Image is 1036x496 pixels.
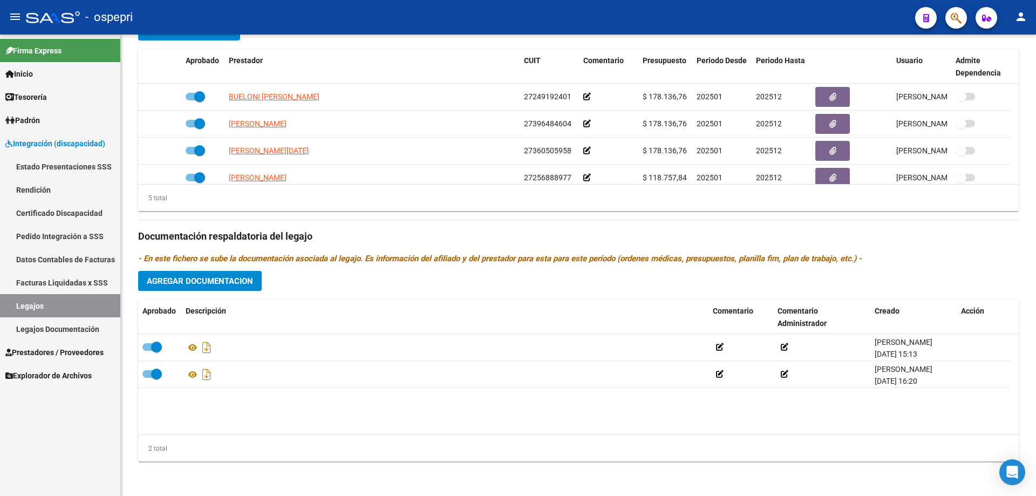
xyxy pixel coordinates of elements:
datatable-header-cell: Aprobado [138,300,181,335]
span: [PERSON_NAME] [DATE] [896,92,981,101]
span: [DATE] 16:20 [875,377,917,385]
span: Comentario [713,307,753,315]
span: Inicio [5,68,33,80]
span: 202501 [697,146,723,155]
span: Prestador [229,56,263,65]
span: 27360505958 [524,146,571,155]
span: Comentario Administrador [778,307,827,328]
span: [PERSON_NAME] [875,338,932,346]
span: $ 178.136,76 [643,92,687,101]
span: [PERSON_NAME] [DATE] [896,119,981,128]
span: CUIT [524,56,541,65]
span: $ 118.757,84 [643,173,687,182]
div: 2 total [138,443,167,454]
datatable-header-cell: Creado [870,300,957,335]
i: Descargar documento [200,339,214,356]
span: 27249192401 [524,92,571,101]
span: [PERSON_NAME] [875,365,932,373]
datatable-header-cell: Admite Dependencia [951,49,1011,85]
span: Agregar Documentacion [147,276,253,286]
span: BUELONI [PERSON_NAME] [229,92,319,101]
datatable-header-cell: Comentario [579,49,638,85]
span: Descripción [186,307,226,315]
span: 202501 [697,119,723,128]
datatable-header-cell: Periodo Hasta [752,49,811,85]
datatable-header-cell: Comentario [708,300,773,335]
span: 27256888977 [524,173,571,182]
mat-icon: person [1014,10,1027,23]
span: Acción [961,307,984,315]
span: [PERSON_NAME][DATE] [229,146,309,155]
span: Integración (discapacidad) [5,138,105,150]
span: $ 178.136,76 [643,146,687,155]
datatable-header-cell: Comentario Administrador [773,300,870,335]
datatable-header-cell: Aprobado [181,49,224,85]
span: Firma Express [5,45,62,57]
span: Padrón [5,114,40,126]
span: [PERSON_NAME] [DATE] [896,146,981,155]
h3: Documentación respaldatoria del legajo [138,229,1019,244]
div: 5 total [138,192,167,204]
datatable-header-cell: Acción [957,300,1011,335]
span: Comentario [583,56,624,65]
span: Tesorería [5,91,47,103]
span: Admite Dependencia [956,56,1001,77]
span: Periodo Desde [697,56,747,65]
span: Presupuesto [643,56,686,65]
span: [PERSON_NAME] [229,173,287,182]
span: [DATE] 15:13 [875,350,917,358]
datatable-header-cell: Prestador [224,49,520,85]
span: Prestadores / Proveedores [5,346,104,358]
span: 27396484604 [524,119,571,128]
div: Open Intercom Messenger [999,459,1025,485]
i: - En este fichero se sube la documentación asociada al legajo. Es información del afiliado y del ... [138,254,862,263]
button: Agregar Documentacion [138,271,262,291]
span: 202501 [697,173,723,182]
span: Usuario [896,56,923,65]
datatable-header-cell: Descripción [181,300,708,335]
span: Explorador de Archivos [5,370,92,382]
span: 202501 [697,92,723,101]
span: [PERSON_NAME] [DATE] [896,173,981,182]
span: 202512 [756,92,782,101]
datatable-header-cell: CUIT [520,49,579,85]
span: 202512 [756,119,782,128]
span: - ospepri [85,5,133,29]
span: $ 178.136,76 [643,119,687,128]
span: 202512 [756,146,782,155]
span: Periodo Hasta [756,56,805,65]
span: Aprobado [186,56,219,65]
i: Descargar documento [200,366,214,383]
datatable-header-cell: Periodo Desde [692,49,752,85]
span: Aprobado [142,307,176,315]
datatable-header-cell: Usuario [892,49,951,85]
span: Creado [875,307,899,315]
datatable-header-cell: Presupuesto [638,49,692,85]
span: [PERSON_NAME] [229,119,287,128]
span: 202512 [756,173,782,182]
mat-icon: menu [9,10,22,23]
